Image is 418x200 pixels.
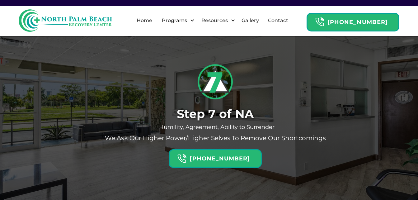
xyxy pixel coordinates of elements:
[133,11,156,31] a: Home
[196,11,237,31] div: Resources
[200,17,229,24] div: Resources
[307,10,399,31] a: Header Calendar Icons[PHONE_NUMBER]
[327,19,388,26] strong: [PHONE_NUMBER]
[264,11,292,31] a: Contact
[160,17,189,24] div: Programs
[315,17,324,27] img: Header Calendar Icons
[86,124,345,130] div: Humility, Agreement, Ability to Surrender
[86,133,345,143] p: We ask our higher power/higher selves to remove our shortcomings
[157,11,196,31] div: Programs
[238,11,263,31] a: Gallery
[169,146,261,168] a: Header Calendar Icons[PHONE_NUMBER]
[190,155,250,162] strong: [PHONE_NUMBER]
[177,154,186,164] img: Header Calendar Icons
[86,107,345,121] h1: Step 7 of NA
